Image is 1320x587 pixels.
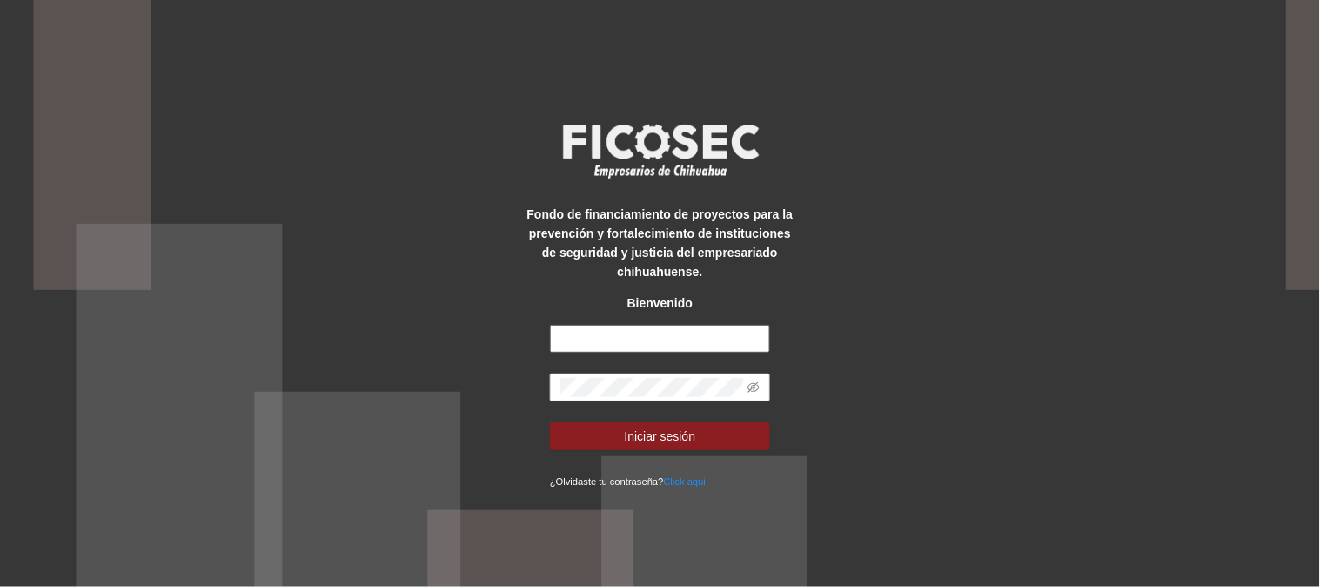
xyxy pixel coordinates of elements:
a: Click aqui [664,476,707,487]
strong: Bienvenido [627,296,693,310]
span: eye-invisible [747,381,760,394]
small: ¿Olvidaste tu contraseña? [550,476,706,487]
img: logo [552,118,769,183]
span: Iniciar sesión [625,427,696,446]
button: Iniciar sesión [550,422,770,450]
strong: Fondo de financiamiento de proyectos para la prevención y fortalecimiento de instituciones de seg... [527,207,794,279]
